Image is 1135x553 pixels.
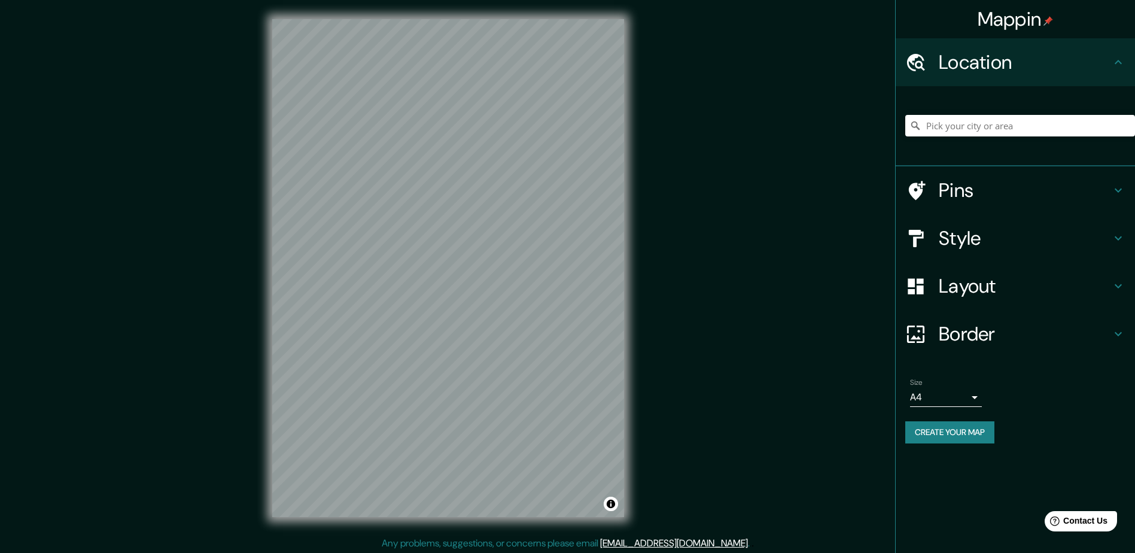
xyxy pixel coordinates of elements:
div: Location [896,38,1135,86]
h4: Style [939,226,1111,250]
iframe: Help widget launcher [1029,506,1122,540]
div: . [751,536,754,551]
input: Pick your city or area [905,115,1135,136]
div: Style [896,214,1135,262]
a: [EMAIL_ADDRESS][DOMAIN_NAME] [600,537,748,549]
div: Layout [896,262,1135,310]
h4: Border [939,322,1111,346]
div: Border [896,310,1135,358]
h4: Pins [939,178,1111,202]
h4: Layout [939,274,1111,298]
button: Toggle attribution [604,497,618,511]
h4: Mappin [978,7,1054,31]
img: pin-icon.png [1043,16,1053,26]
p: Any problems, suggestions, or concerns please email . [382,536,750,551]
div: . [750,536,751,551]
h4: Location [939,50,1111,74]
div: A4 [910,388,982,407]
label: Size [910,378,923,388]
button: Create your map [905,421,994,443]
canvas: Map [272,19,624,517]
div: Pins [896,166,1135,214]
